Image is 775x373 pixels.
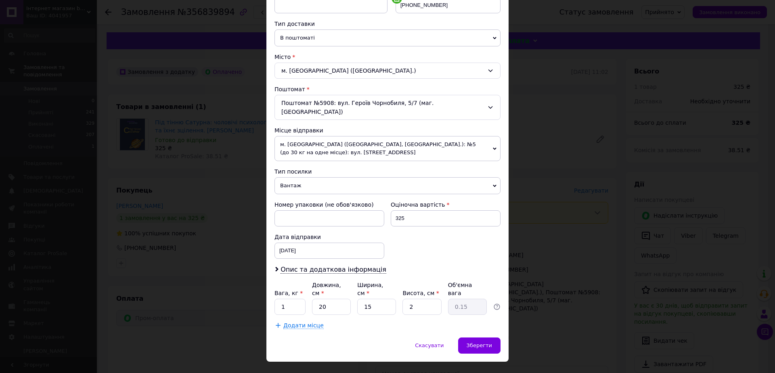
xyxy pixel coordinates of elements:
[274,136,501,161] span: м. [GEOGRAPHIC_DATA] ([GEOGRAPHIC_DATA], [GEOGRAPHIC_DATA].): №5 (до 30 кг на одне місце): вул. [...
[274,85,501,93] div: Поштомат
[415,342,444,348] span: Скасувати
[274,177,501,194] span: Вантаж
[357,282,383,296] label: Ширина, см
[402,290,439,296] label: Висота, см
[274,63,501,79] div: м. [GEOGRAPHIC_DATA] ([GEOGRAPHIC_DATA].)
[274,201,384,209] div: Номер упаковки (не обов'язково)
[274,168,312,175] span: Тип посилки
[448,281,487,297] div: Об'ємна вага
[312,282,341,296] label: Довжина, см
[391,201,501,209] div: Оціночна вартість
[467,342,492,348] span: Зберегти
[274,127,323,134] span: Місце відправки
[274,29,501,46] span: В поштоматі
[274,233,384,241] div: Дата відправки
[274,21,315,27] span: Тип доставки
[274,95,501,120] div: Поштомат №5908: вул. Героїв Чорнобиля, 5/7 (маг. [GEOGRAPHIC_DATA])
[274,53,501,61] div: Місто
[281,266,386,274] span: Опис та додаткова інформація
[274,290,303,296] label: Вага, кг
[283,322,324,329] span: Додати місце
